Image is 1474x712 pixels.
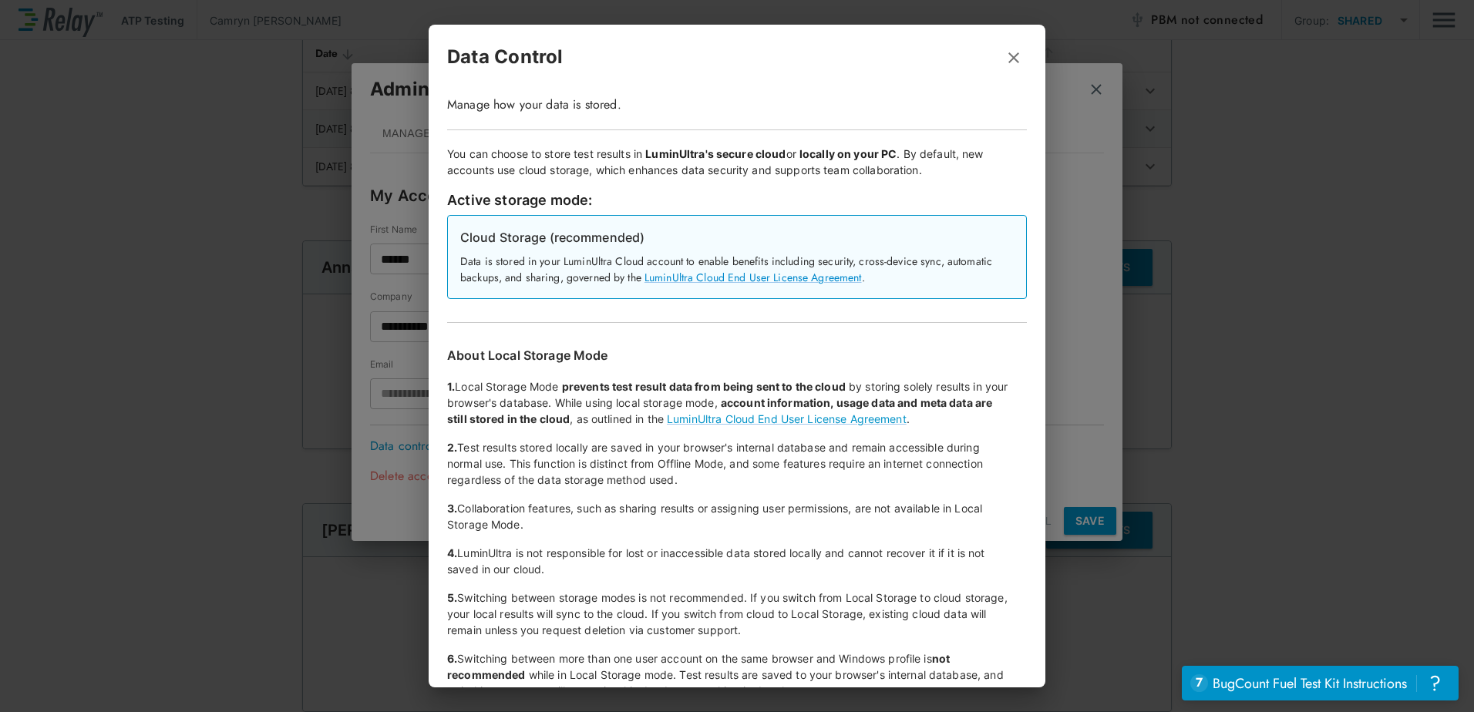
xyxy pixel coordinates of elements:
strong: 5. [447,591,457,604]
strong: locally on your PC [799,147,897,160]
strong: 6. [447,652,457,665]
iframe: Resource center [1182,666,1459,700]
p: Switching between more than one user account on the same browser and Windows profile is while in ... [447,650,1015,699]
p: You can choose to store test results in or . By default, new accounts use cloud storage, which en... [447,146,1027,178]
strong: 2. [447,441,457,454]
strong: 1. [447,380,455,393]
p: LuminUltra is not responsible for lost or inaccessible data stored locally and cannot recover it ... [447,545,1015,577]
p: Data is stored in your LuminUltra Cloud account to enable benefits including security, cross-devi... [460,254,1014,286]
h6: Cloud Storage (recommended) [460,228,1014,247]
a: LuminUltra Cloud End User License Agreement [644,270,862,285]
p: Collaboration features, such as sharing results or assigning user permissions, are not available ... [447,500,1015,532]
p: Switching between storage modes is not recommended. If you switch from Local Storage to cloud sto... [447,589,1015,638]
strong: prevents test result data from being sent to the cloud [562,380,846,393]
p: Active storage mode: [447,190,1027,210]
p: Manage how your data is stored. [447,96,1027,114]
p: Test results stored locally are saved in your browser's internal database and remain accessible d... [447,439,1015,488]
p: About Local Storage Mode [447,346,1027,364]
strong: 3. [447,502,457,515]
strong: 4. [447,546,457,559]
p: Local Storage Mode by storing solely results in your browser's database. While using local storag... [447,378,1015,427]
p: Data Control [447,43,564,71]
a: LuminUltra Cloud End User License Agreement [667,412,907,425]
strong: LuminUltra's secure cloud [645,147,786,160]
